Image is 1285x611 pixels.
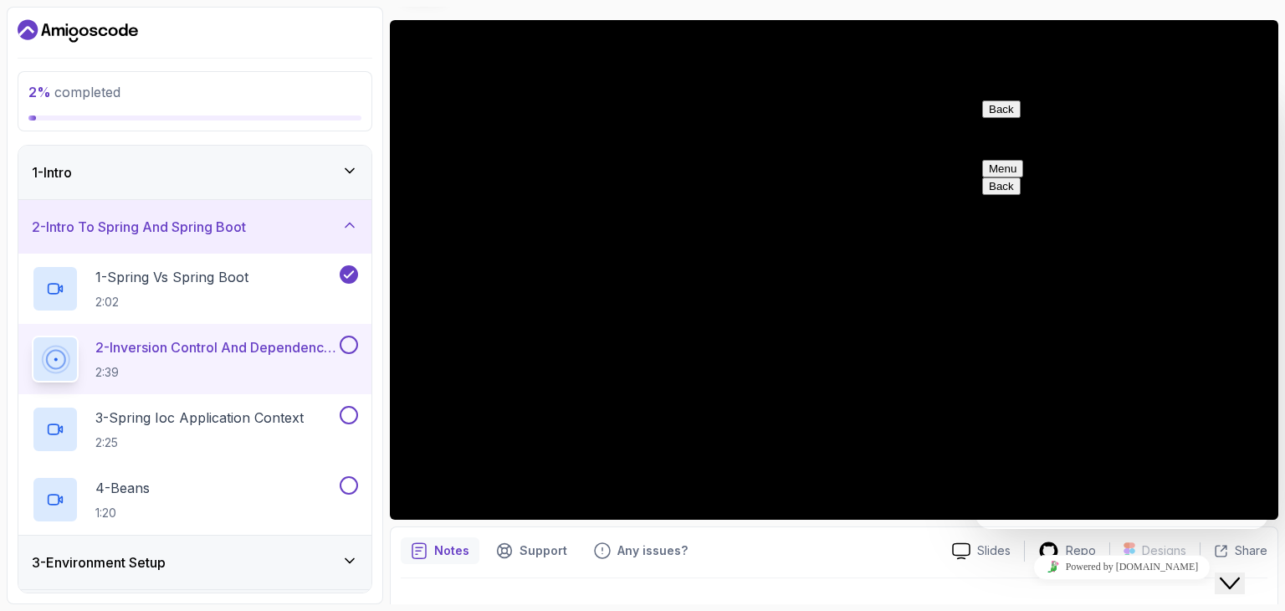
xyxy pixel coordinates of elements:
p: Slides [977,542,1011,559]
button: notes button [401,537,479,564]
p: 2 - Inversion Control And Dependency Injection [95,337,336,357]
iframe: 2 - Inversion Control and Dependency Injection [390,20,1278,520]
span: completed [28,84,120,100]
button: 1-Spring Vs Spring Boot2:02 [32,265,358,312]
p: 2:39 [95,364,336,381]
p: 2:25 [95,434,304,451]
p: 1:20 [95,505,150,521]
h3: 1 - Intro [32,162,72,182]
iframe: chat widget [975,548,1268,586]
p: 2:02 [95,294,248,311]
p: 3 - Spring Ioc Application Context [95,408,304,428]
button: 2-Inversion Control And Dependency Injection2:39 [32,336,358,383]
span: 2 % [28,84,51,100]
p: Designs [1142,542,1186,559]
h3: 2 - Intro To Spring And Spring Boot [32,217,246,237]
button: 3-Environment Setup [18,536,371,589]
p: Support [520,542,567,559]
button: Feedback button [584,537,698,564]
iframe: chat widget [975,94,1268,529]
button: 1-Intro [18,146,371,199]
p: 1 - Spring Vs Spring Boot [95,267,248,287]
button: Share [1200,542,1267,559]
button: 4-Beans1:20 [32,476,358,523]
a: Repo [1025,541,1109,562]
button: 2-Intro To Spring And Spring Boot [18,200,371,254]
button: Support button [486,537,577,564]
p: Share [1235,542,1267,559]
button: 3-Spring Ioc Application Context2:25 [32,406,358,453]
p: 4 - Beans [95,478,150,498]
p: Notes [434,542,469,559]
p: Any issues? [617,542,688,559]
h3: 3 - Environment Setup [32,552,166,572]
a: Slides [939,542,1024,560]
a: Dashboard [18,18,138,44]
iframe: chat widget [1215,544,1268,594]
p: Repo [1066,542,1096,559]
